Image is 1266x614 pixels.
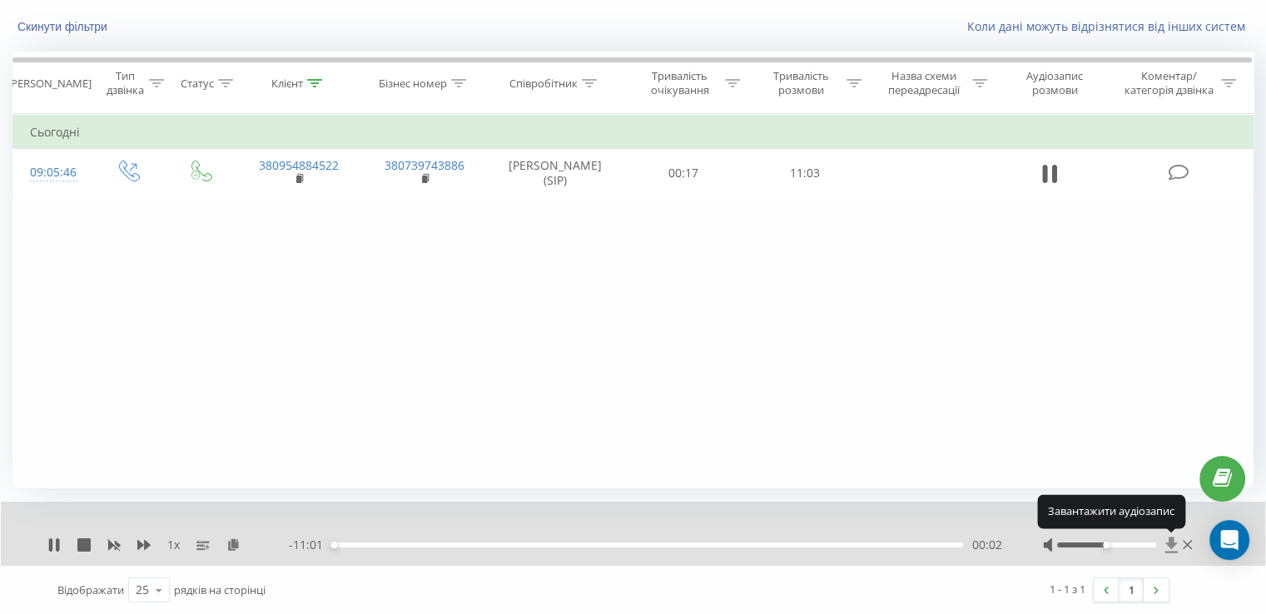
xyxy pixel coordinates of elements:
div: Accessibility label [1103,542,1110,548]
div: Тривалість очікування [638,69,722,97]
td: [PERSON_NAME] (SIP) [488,149,623,197]
div: Коментар/категорія дзвінка [1120,69,1217,97]
div: Клієнт [271,77,303,91]
div: 1 - 1 з 1 [1050,581,1085,597]
span: 1 x [167,537,180,553]
td: Сьогодні [13,116,1254,149]
span: рядків на сторінці [174,582,266,597]
div: Статус [181,77,214,91]
div: Співробітник [509,77,578,91]
div: 25 [136,582,149,598]
div: Accessibility label [330,542,337,548]
div: 09:05:46 [30,156,74,189]
div: Аудіозапис розмови [1006,69,1104,97]
td: 11:03 [744,149,865,197]
span: - 11:01 [289,537,331,553]
div: Бізнес номер [379,77,447,91]
span: Відображати [57,582,124,597]
div: Назва схеми переадресації [881,69,968,97]
td: 00:17 [623,149,744,197]
a: 380739743886 [385,157,464,173]
div: Завантажити аудіозапис [1037,495,1185,528]
div: Тривалість розмови [759,69,842,97]
div: [PERSON_NAME] [7,77,92,91]
span: 00:02 [971,537,1001,553]
a: 1 [1119,578,1144,602]
button: Скинути фільтри [12,19,116,34]
a: Коли дані можуть відрізнятися вiд інших систем [967,18,1254,34]
div: Open Intercom Messenger [1209,520,1249,560]
div: Тип дзвінка [105,69,144,97]
a: 380954884522 [259,157,339,173]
